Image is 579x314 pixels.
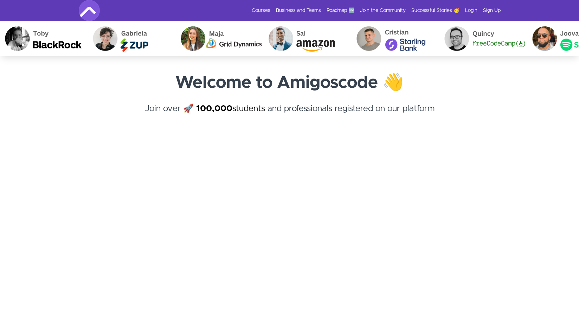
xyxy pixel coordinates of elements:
[327,7,354,14] a: Roadmap 🆕
[263,21,351,56] img: Sai
[252,7,270,14] a: Courses
[79,102,501,128] h4: Join over 🚀 and professionals registered on our platform
[483,7,501,14] a: Sign Up
[175,74,404,91] strong: Welcome to Amigoscode 👋
[196,105,265,113] a: 100,000students
[439,21,527,56] img: Quincy
[196,105,232,113] strong: 100,000
[175,21,263,56] img: Maja
[351,21,439,56] img: Cristian
[465,7,477,14] a: Login
[360,7,406,14] a: Join the Community
[276,7,321,14] a: Business and Teams
[411,7,459,14] a: Successful Stories 🥳
[87,21,175,56] img: Gabriela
